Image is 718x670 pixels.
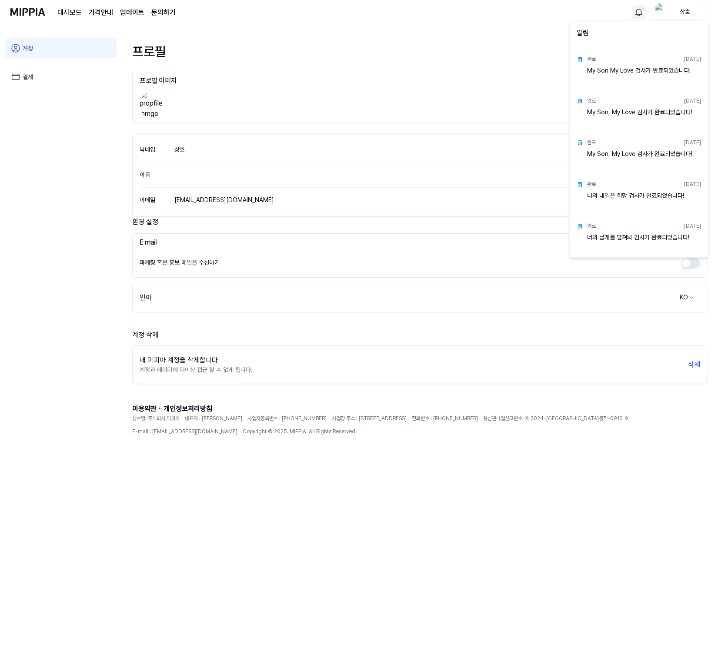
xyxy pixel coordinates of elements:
[577,223,584,230] img: test result icon
[684,139,701,147] div: [DATE]
[571,23,706,47] div: 알림
[587,192,701,209] div: 너의 내일은 희망 검사가 완료되었습니다!
[587,139,596,147] div: 완료
[587,97,596,105] div: 완료
[577,56,584,63] img: test result icon
[577,139,584,146] img: test result icon
[587,150,701,167] div: My Son, My Love 검사가 완료되었습니다!
[587,222,596,230] div: 완료
[587,181,596,189] div: 완료
[587,108,701,126] div: My Son, My Love 검사가 완료되었습니다!
[587,66,701,84] div: My Son My Love 검사가 완료되었습니다!
[587,233,701,251] div: 너의 날개를 펼쳐봐 검사가 완료되었습니다!
[587,56,596,63] div: 완료
[577,98,584,105] img: test result icon
[684,181,701,189] div: [DATE]
[684,222,701,230] div: [DATE]
[684,97,701,105] div: [DATE]
[684,56,701,63] div: [DATE]
[577,181,584,188] img: test result icon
